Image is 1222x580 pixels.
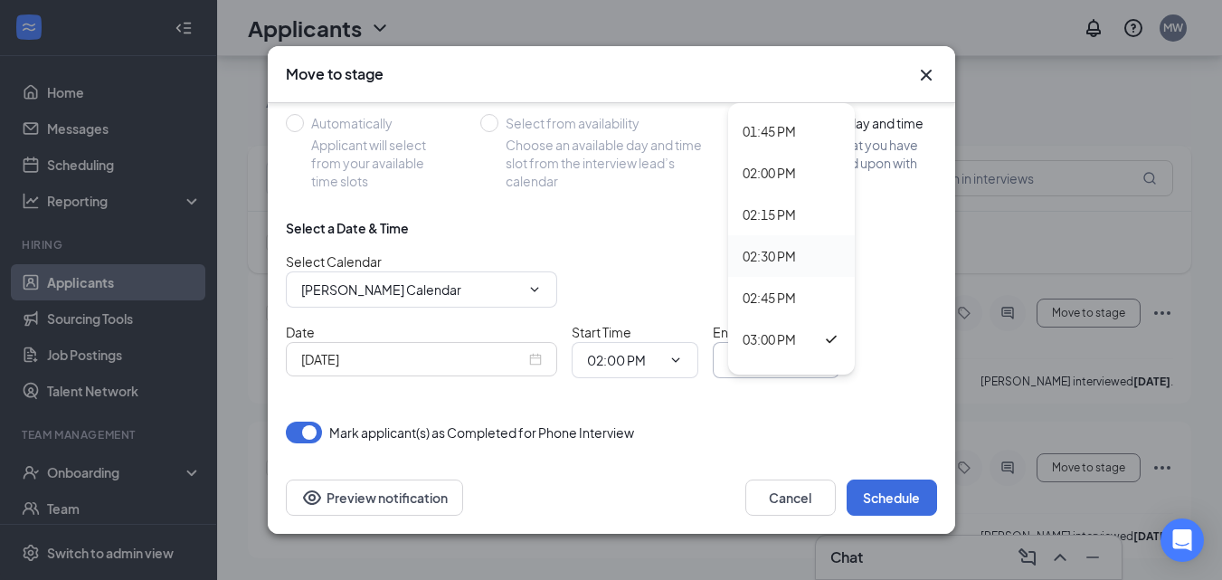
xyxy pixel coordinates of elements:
button: Schedule [847,480,937,516]
span: End Time [713,324,767,340]
input: Sep 18, 2025 [301,349,526,369]
div: 03:00 PM [743,329,796,349]
div: 02:00 PM [743,163,796,183]
svg: ChevronDown [527,282,542,297]
span: Select Calendar [286,253,382,270]
div: Select a Date & Time [286,219,409,237]
div: Open Intercom Messenger [1160,518,1204,562]
div: 02:15 PM [743,204,796,224]
svg: Checkmark [822,330,840,348]
div: 02:45 PM [743,288,796,308]
h3: Move to stage [286,64,384,84]
div: 03:15 PM [743,371,796,391]
button: Close [915,64,937,86]
span: Start Time [572,324,631,340]
span: Date [286,324,315,340]
svg: ChevronDown [668,353,683,367]
div: 02:30 PM [743,246,796,266]
input: Start time [587,350,661,370]
button: Cancel [745,480,836,516]
svg: Cross [915,64,937,86]
svg: Eye [301,487,323,509]
button: Preview notificationEye [286,480,463,516]
span: Mark applicant(s) as Completed for Phone Interview [329,422,634,443]
div: 01:45 PM [743,121,796,141]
